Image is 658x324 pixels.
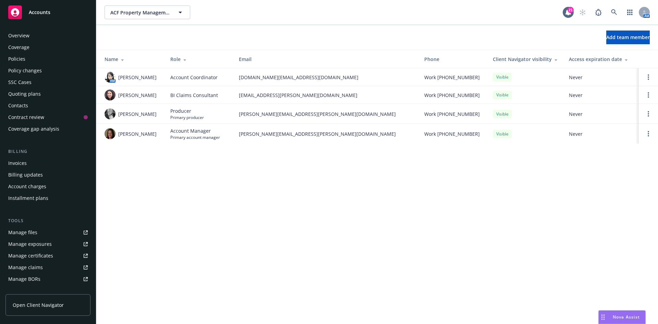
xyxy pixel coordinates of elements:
[623,5,637,19] a: Switch app
[5,123,90,134] a: Coverage gap analysis
[607,5,621,19] a: Search
[8,239,52,250] div: Manage exposures
[170,127,220,134] span: Account Manager
[493,73,512,81] div: Visible
[239,56,413,63] div: Email
[424,110,480,118] span: Work [PHONE_NUMBER]
[170,115,204,120] span: Primary producer
[8,181,46,192] div: Account charges
[5,77,90,88] a: SSC Cases
[8,65,42,76] div: Policy changes
[8,42,29,53] div: Coverage
[5,158,90,169] a: Invoices
[569,56,633,63] div: Access expiration date
[424,56,482,63] div: Phone
[5,262,90,273] a: Manage claims
[8,262,43,273] div: Manage claims
[5,285,90,296] a: Summary of insurance
[5,181,90,192] a: Account charges
[170,107,204,115] span: Producer
[5,112,90,123] a: Contract review
[239,92,413,99] span: [EMAIL_ADDRESS][PERSON_NAME][DOMAIN_NAME]
[569,92,633,99] span: Never
[5,148,90,155] div: Billing
[29,10,50,15] span: Accounts
[5,239,90,250] a: Manage exposures
[118,92,157,99] span: [PERSON_NAME]
[105,128,115,139] img: photo
[170,74,218,81] span: Account Coordinator
[239,130,413,137] span: [PERSON_NAME][EMAIL_ADDRESS][PERSON_NAME][DOMAIN_NAME]
[5,42,90,53] a: Coverage
[569,110,633,118] span: Never
[569,130,633,137] span: Never
[569,74,633,81] span: Never
[5,30,90,41] a: Overview
[5,3,90,22] a: Accounts
[110,9,170,16] span: ACF Property Management, Inc.
[424,92,480,99] span: Work [PHONE_NUMBER]
[8,158,27,169] div: Invoices
[5,53,90,64] a: Policies
[493,56,558,63] div: Client Navigator visibility
[239,110,413,118] span: [PERSON_NAME][EMAIL_ADDRESS][PERSON_NAME][DOMAIN_NAME]
[8,169,43,180] div: Billing updates
[5,65,90,76] a: Policy changes
[8,100,28,111] div: Contacts
[5,227,90,238] a: Manage files
[8,274,40,285] div: Manage BORs
[592,5,605,19] a: Report a Bug
[8,88,41,99] div: Quoting plans
[606,31,650,44] button: Add team member
[239,74,413,81] span: [DOMAIN_NAME][EMAIL_ADDRESS][DOMAIN_NAME]
[105,108,115,119] img: photo
[5,100,90,111] a: Contacts
[424,130,480,137] span: Work [PHONE_NUMBER]
[568,7,574,13] div: 21
[5,274,90,285] a: Manage BORs
[8,227,37,238] div: Manage files
[118,130,157,137] span: [PERSON_NAME]
[5,88,90,99] a: Quoting plans
[118,110,157,118] span: [PERSON_NAME]
[8,193,48,204] div: Installment plans
[644,110,653,118] a: Open options
[599,311,607,324] div: Drag to move
[8,77,32,88] div: SSC Cases
[5,193,90,204] a: Installment plans
[105,72,115,83] img: photo
[13,301,64,309] span: Open Client Navigator
[644,91,653,99] a: Open options
[8,123,59,134] div: Coverage gap analysis
[493,110,512,118] div: Visible
[644,130,653,138] a: Open options
[576,5,589,19] a: Start snowing
[493,130,512,138] div: Visible
[5,250,90,261] a: Manage certificates
[606,34,650,40] span: Add team member
[170,92,218,99] span: BI Claims Consultant
[8,30,29,41] div: Overview
[493,91,512,99] div: Visible
[8,112,44,123] div: Contract review
[105,89,115,100] img: photo
[170,134,220,140] span: Primary account manager
[644,73,653,81] a: Open options
[5,169,90,180] a: Billing updates
[8,53,25,64] div: Policies
[424,74,480,81] span: Work [PHONE_NUMBER]
[118,74,157,81] span: [PERSON_NAME]
[613,314,640,320] span: Nova Assist
[170,56,228,63] div: Role
[8,250,53,261] div: Manage certificates
[105,5,190,19] button: ACF Property Management, Inc.
[5,217,90,224] div: Tools
[105,56,159,63] div: Name
[598,310,646,324] button: Nova Assist
[8,285,60,296] div: Summary of insurance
